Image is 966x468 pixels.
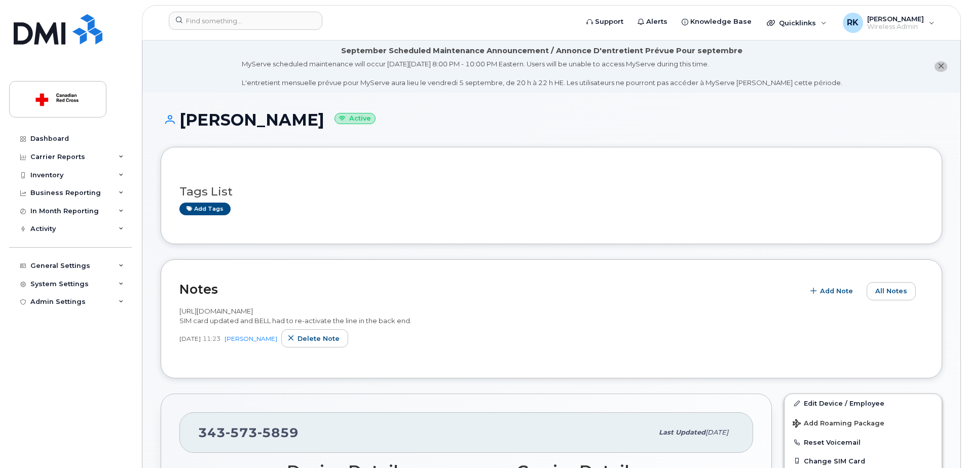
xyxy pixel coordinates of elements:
[341,46,742,56] div: September Scheduled Maintenance Announcement / Annonce D'entretient Prévue Pour septembre
[867,282,916,300] button: All Notes
[705,428,728,436] span: [DATE]
[935,61,947,72] button: close notification
[785,394,942,412] a: Edit Device / Employee
[179,203,231,215] a: Add tags
[179,185,923,198] h3: Tags List
[203,334,220,343] span: 11:23
[281,329,348,347] button: Delete note
[659,428,705,436] span: Last updated
[179,282,799,297] h2: Notes
[804,282,862,300] button: Add Note
[242,59,842,88] div: MyServe scheduled maintenance will occur [DATE][DATE] 8:00 PM - 10:00 PM Eastern. Users will be u...
[785,433,942,451] button: Reset Voicemail
[226,425,257,440] span: 573
[179,307,412,325] span: [URL][DOMAIN_NAME] SIM card updated and BELL had to re-activate the line in the back end.
[179,334,201,343] span: [DATE]
[785,412,942,433] button: Add Roaming Package
[820,286,853,296] span: Add Note
[257,425,299,440] span: 5859
[198,425,299,440] span: 343
[225,335,277,342] a: [PERSON_NAME]
[875,286,907,296] span: All Notes
[793,419,884,429] span: Add Roaming Package
[298,334,340,343] span: Delete note
[335,113,376,125] small: Active
[161,111,942,129] h1: [PERSON_NAME]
